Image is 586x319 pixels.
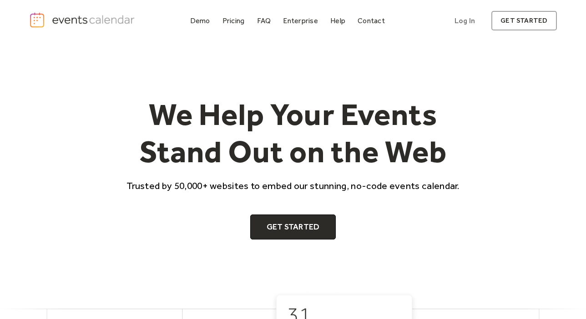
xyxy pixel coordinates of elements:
a: Contact [354,15,389,27]
div: FAQ [257,18,271,23]
a: get started [491,11,556,30]
a: home [29,12,136,28]
div: Help [330,18,345,23]
a: Help [327,15,349,27]
div: Demo [190,18,210,23]
a: Demo [187,15,214,27]
a: Enterprise [279,15,321,27]
h1: We Help Your Events Stand Out on the Web [118,96,468,170]
div: Pricing [222,18,245,23]
p: Trusted by 50,000+ websites to embed our stunning, no-code events calendar. [118,179,468,192]
a: Pricing [219,15,248,27]
a: Log In [445,11,484,30]
div: Enterprise [283,18,318,23]
a: Get Started [250,214,336,240]
div: Contact [358,18,385,23]
a: FAQ [253,15,275,27]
